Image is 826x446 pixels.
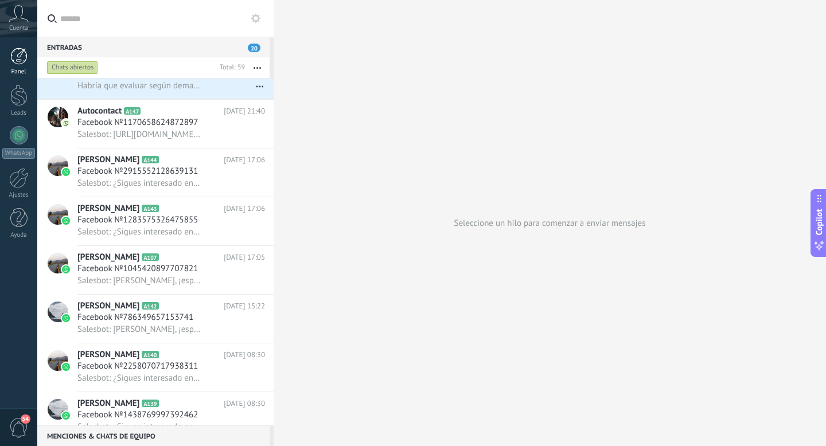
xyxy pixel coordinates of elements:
[77,226,202,237] span: Salesbot: ¿Sigues interesado en invertir en propiedades con alta plusvalía y opciones de arriendo...
[245,57,270,78] button: Más
[142,156,158,163] span: A144
[37,392,274,440] a: avataricon[PERSON_NAME]A139[DATE] 08:30Facebook №1438769997392462Salesbot: ¿Sigues interesado en ...
[77,373,202,384] span: Salesbot: ¿Sigues interesado en invertir en propiedades con alta plusvalía y opciones de arriendo...
[224,154,265,166] span: [DATE] 17:06
[224,105,265,117] span: [DATE] 21:40
[37,343,274,392] a: avataricon[PERSON_NAME]A140[DATE] 08:30Facebook №2258070717938311Salesbot: ¿Sigues interesado en ...
[77,129,202,140] span: Salesbot: [URL][DOMAIN_NAME][PERSON_NAME]
[77,421,202,432] span: Salesbot: ¿Sigues interesado en invertir en propiedades con alta plusvalía y opciones de arriendo...
[224,349,265,361] span: [DATE] 08:30
[813,209,825,236] span: Copilot
[37,295,274,343] a: avataricon[PERSON_NAME]A142[DATE] 15:22Facebook №786349657153741Salesbot: [PERSON_NAME], ¡espero ...
[62,363,70,371] img: icon
[77,178,202,189] span: Salesbot: ¿Sigues interesado en invertir en propiedades con alta plusvalía y opciones de arriendo...
[77,154,139,166] span: [PERSON_NAME]
[37,425,270,446] div: Menciones & Chats de equipo
[142,400,158,407] span: A139
[77,398,139,409] span: [PERSON_NAME]
[77,324,202,335] span: Salesbot: [PERSON_NAME], ¡espero que estés muy bien! 😊
[77,80,202,91] span: Habría que evaluar según demanda en el sector y si el precio realmente es compatible al lugar por...
[9,25,28,32] span: Cuenta
[37,37,270,57] div: Entradas
[62,217,70,225] img: icon
[37,100,274,148] a: avatariconAutocontactA147[DATE] 21:40Facebook №1170658624872897Salesbot: [URL][DOMAIN_NAME][PERSO...
[77,361,198,372] span: Facebook №2258070717938311
[215,62,245,73] div: Total: 59
[2,109,36,117] div: Leads
[224,203,265,214] span: [DATE] 17:06
[142,205,158,212] span: A143
[77,300,139,312] span: [PERSON_NAME]
[77,263,198,275] span: Facebook №1045420897707821
[77,166,198,177] span: Facebook №2915552128639131
[62,412,70,420] img: icon
[248,44,260,52] span: 20
[37,148,274,197] a: avataricon[PERSON_NAME]A144[DATE] 17:06Facebook №2915552128639131Salesbot: ¿Sigues interesado en ...
[77,214,198,226] span: Facebook №1283575326475855
[2,232,36,239] div: Ayuda
[37,197,274,245] a: avataricon[PERSON_NAME]A143[DATE] 17:06Facebook №1283575326475855Salesbot: ¿Sigues interesado en ...
[62,265,70,273] img: icon
[77,312,193,323] span: Facebook №786349657153741
[142,253,158,261] span: A107
[2,191,36,199] div: Ajustes
[47,61,98,75] div: Chats abiertos
[224,252,265,263] span: [DATE] 17:05
[37,246,274,294] a: avataricon[PERSON_NAME]A107[DATE] 17:05Facebook №1045420897707821Salesbot: [PERSON_NAME], ¡espero...
[2,148,35,159] div: WhatsApp
[77,105,122,117] span: Autocontact
[77,203,139,214] span: [PERSON_NAME]
[77,252,139,263] span: [PERSON_NAME]
[77,117,198,128] span: Facebook №1170658624872897
[2,68,36,76] div: Panel
[21,414,30,424] span: 54
[77,409,198,421] span: Facebook №1438769997392462
[77,349,139,361] span: [PERSON_NAME]
[142,351,158,358] span: A140
[224,300,265,312] span: [DATE] 15:22
[224,398,265,409] span: [DATE] 08:30
[124,107,141,115] span: A147
[142,302,158,310] span: A142
[62,314,70,322] img: icon
[62,119,70,127] img: icon
[77,275,202,286] span: Salesbot: [PERSON_NAME], ¡espero que estés muy bien! 😊
[62,168,70,176] img: icon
